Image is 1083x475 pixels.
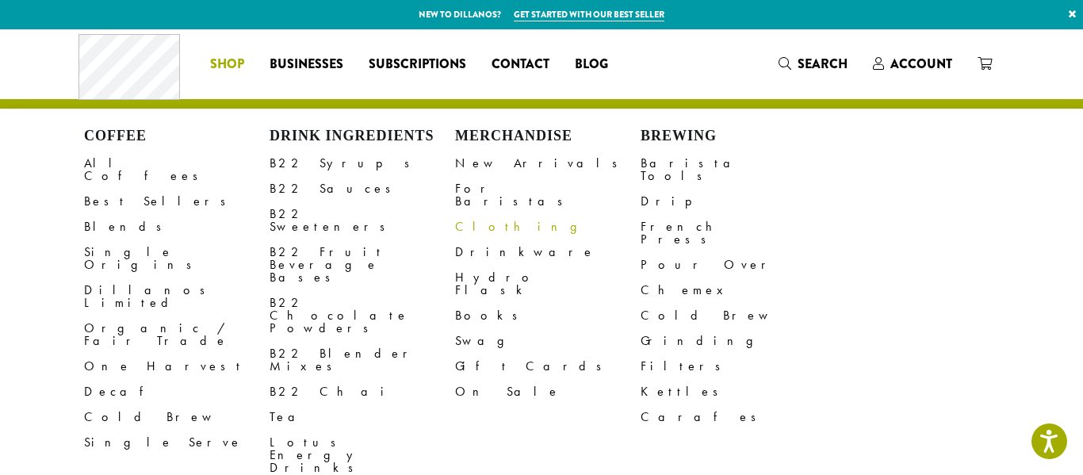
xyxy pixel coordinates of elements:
[455,151,641,176] a: New Arrivals
[84,278,270,316] a: Dillanos Limited
[455,328,641,354] a: Swag
[641,328,826,354] a: Grinding
[270,151,455,176] a: B22 Syrups
[641,128,826,145] h4: Brewing
[455,303,641,328] a: Books
[455,239,641,265] a: Drinkware
[492,55,549,75] span: Contact
[270,176,455,201] a: B22 Sauces
[270,404,455,430] a: Tea
[369,55,466,75] span: Subscriptions
[641,189,826,214] a: Drip
[641,252,826,278] a: Pour Over
[766,51,860,77] a: Search
[84,316,270,354] a: Organic / Fair Trade
[84,379,270,404] a: Decaf
[84,128,270,145] h4: Coffee
[798,55,848,73] span: Search
[641,214,826,252] a: French Press
[270,341,455,379] a: B22 Blender Mixes
[455,214,641,239] a: Clothing
[455,354,641,379] a: Gift Cards
[455,379,641,404] a: On Sale
[514,8,664,21] a: Get started with our best seller
[890,55,952,73] span: Account
[84,239,270,278] a: Single Origins
[270,239,455,290] a: B22 Fruit Beverage Bases
[270,128,455,145] h4: Drink Ingredients
[641,379,826,404] a: Kettles
[84,151,270,189] a: All Coffees
[84,354,270,379] a: One Harvest
[575,55,608,75] span: Blog
[270,290,455,341] a: B22 Chocolate Powders
[455,128,641,145] h4: Merchandise
[84,430,270,455] a: Single Serve
[197,52,257,77] a: Shop
[641,354,826,379] a: Filters
[84,404,270,430] a: Cold Brew
[84,214,270,239] a: Blends
[641,278,826,303] a: Chemex
[641,151,826,189] a: Barista Tools
[210,55,244,75] span: Shop
[270,55,343,75] span: Businesses
[641,303,826,328] a: Cold Brew
[641,404,826,430] a: Carafes
[270,201,455,239] a: B22 Sweeteners
[455,176,641,214] a: For Baristas
[455,265,641,303] a: Hydro Flask
[270,379,455,404] a: B22 Chai
[84,189,270,214] a: Best Sellers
